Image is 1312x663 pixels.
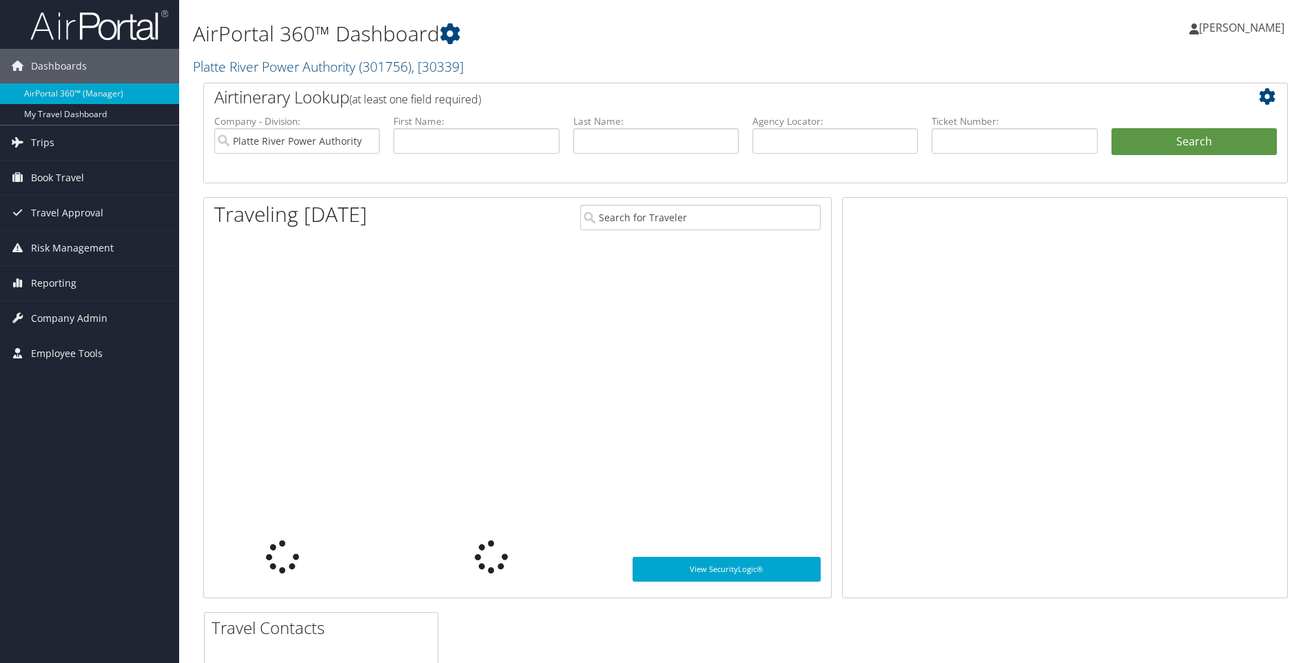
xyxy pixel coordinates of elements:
[411,57,464,76] span: , [ 30339 ]
[1199,20,1284,35] span: [PERSON_NAME]
[214,114,380,128] label: Company - Division:
[633,557,821,582] a: View SecurityLogic®
[31,161,84,195] span: Book Travel
[573,114,739,128] label: Last Name:
[214,85,1187,109] h2: Airtinerary Lookup
[31,301,107,336] span: Company Admin
[393,114,559,128] label: First Name:
[214,200,367,229] h1: Traveling [DATE]
[31,231,114,265] span: Risk Management
[31,336,103,371] span: Employee Tools
[359,57,411,76] span: ( 301756 )
[752,114,918,128] label: Agency Locator:
[193,57,464,76] a: Platte River Power Authority
[932,114,1097,128] label: Ticket Number:
[31,125,54,160] span: Trips
[31,49,87,83] span: Dashboards
[580,205,821,230] input: Search for Traveler
[31,266,76,300] span: Reporting
[1189,7,1298,48] a: [PERSON_NAME]
[193,19,930,48] h1: AirPortal 360™ Dashboard
[31,196,103,230] span: Travel Approval
[1111,128,1277,156] button: Search
[349,92,481,107] span: (at least one field required)
[30,9,168,41] img: airportal-logo.png
[212,616,438,640] h2: Travel Contacts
